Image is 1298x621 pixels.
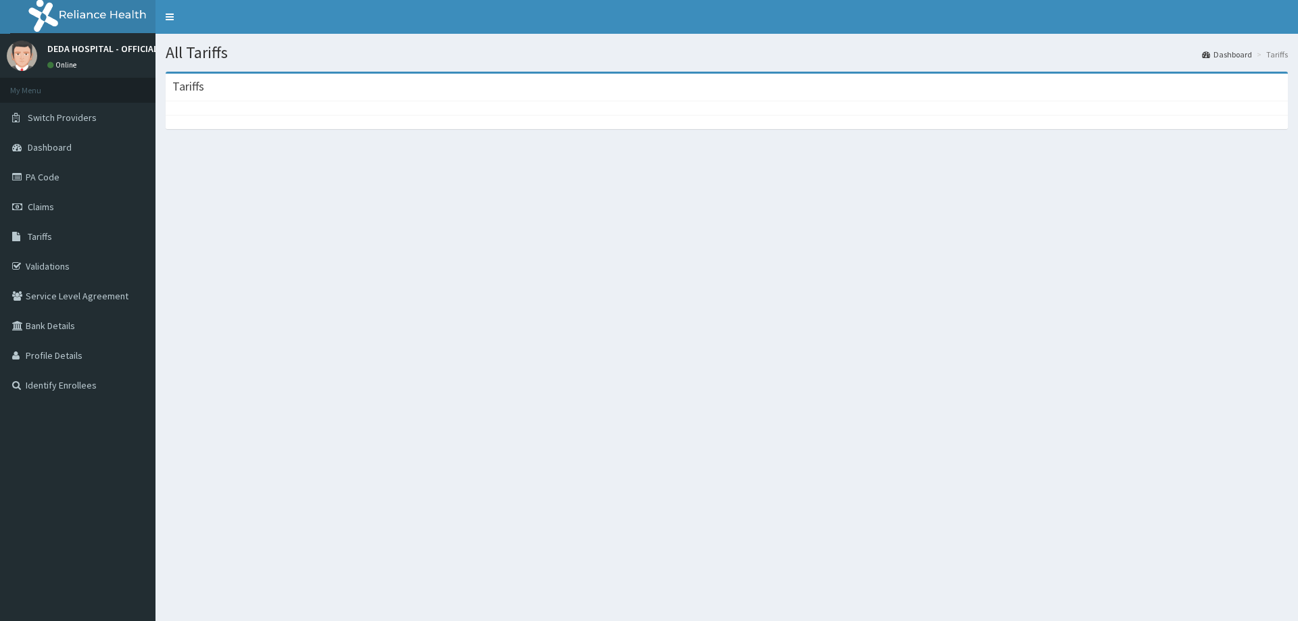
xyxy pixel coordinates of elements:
[1202,49,1252,60] a: Dashboard
[28,111,97,124] span: Switch Providers
[172,80,204,93] h3: Tariffs
[1253,49,1288,60] li: Tariffs
[28,141,72,153] span: Dashboard
[7,41,37,71] img: User Image
[166,44,1288,61] h1: All Tariffs
[47,60,80,70] a: Online
[47,44,158,53] p: DEDA HOSPITAL - OFFICIAL
[28,230,52,243] span: Tariffs
[28,201,54,213] span: Claims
